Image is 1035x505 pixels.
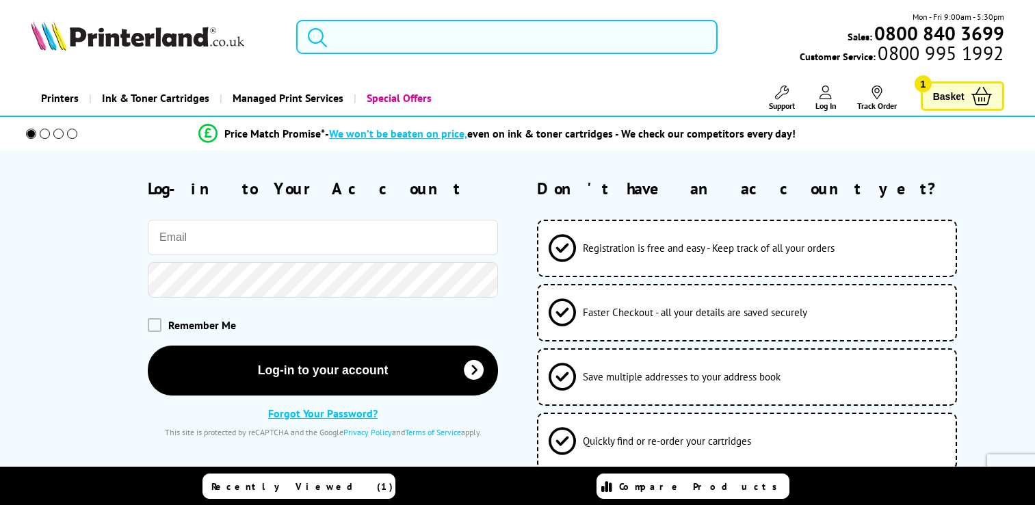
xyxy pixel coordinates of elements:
div: This site is protected by reCAPTCHA and the Google and apply. [148,427,498,437]
span: Price Match Promise* [224,127,325,140]
a: Recently Viewed (1) [202,474,395,499]
a: Managed Print Services [220,81,354,116]
span: Ink & Toner Cartridges [102,81,209,116]
a: Privacy Policy [343,427,392,437]
a: Support [769,86,795,111]
div: - even on ink & toner cartridges - We check our competitors every day! [325,127,796,140]
a: Forgot Your Password? [268,406,378,420]
a: Special Offers [354,81,442,116]
span: Faster Checkout - all your details are saved securely [583,306,807,319]
h2: Don't have an account yet? [537,178,1004,199]
span: Recently Viewed (1) [211,480,393,493]
a: Basket 1 [921,81,1004,111]
a: Ink & Toner Cartridges [89,81,220,116]
span: Save multiple addresses to your address book [583,370,781,383]
button: Log-in to your account [148,346,498,396]
b: 0800 840 3699 [874,21,1004,46]
a: Printerland Logo [31,21,279,53]
input: Email [148,220,498,255]
a: 0800 840 3699 [872,27,1004,40]
a: Printers [31,81,89,116]
span: Customer Service: [800,47,1004,63]
span: Support [769,101,795,111]
a: Terms of Service [405,427,461,437]
a: Compare Products [597,474,789,499]
span: 0800 995 1992 [876,47,1004,60]
span: Basket [933,87,965,105]
span: 1 [915,75,932,92]
h2: Log-in to Your Account [148,178,498,199]
span: Remember Me [168,318,236,332]
span: Registration is free and easy - Keep track of all your orders [583,242,835,255]
span: Compare Products [619,480,785,493]
a: Log In [815,86,837,111]
span: Sales: [848,30,872,43]
span: Quickly find or re-order your cartridges [583,435,751,448]
span: We won’t be beaten on price, [329,127,467,140]
li: modal_Promise [7,122,987,146]
span: Log In [815,101,837,111]
span: Mon - Fri 9:00am - 5:30pm [913,10,1004,23]
img: Printerland Logo [31,21,244,51]
a: Track Order [857,86,897,111]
